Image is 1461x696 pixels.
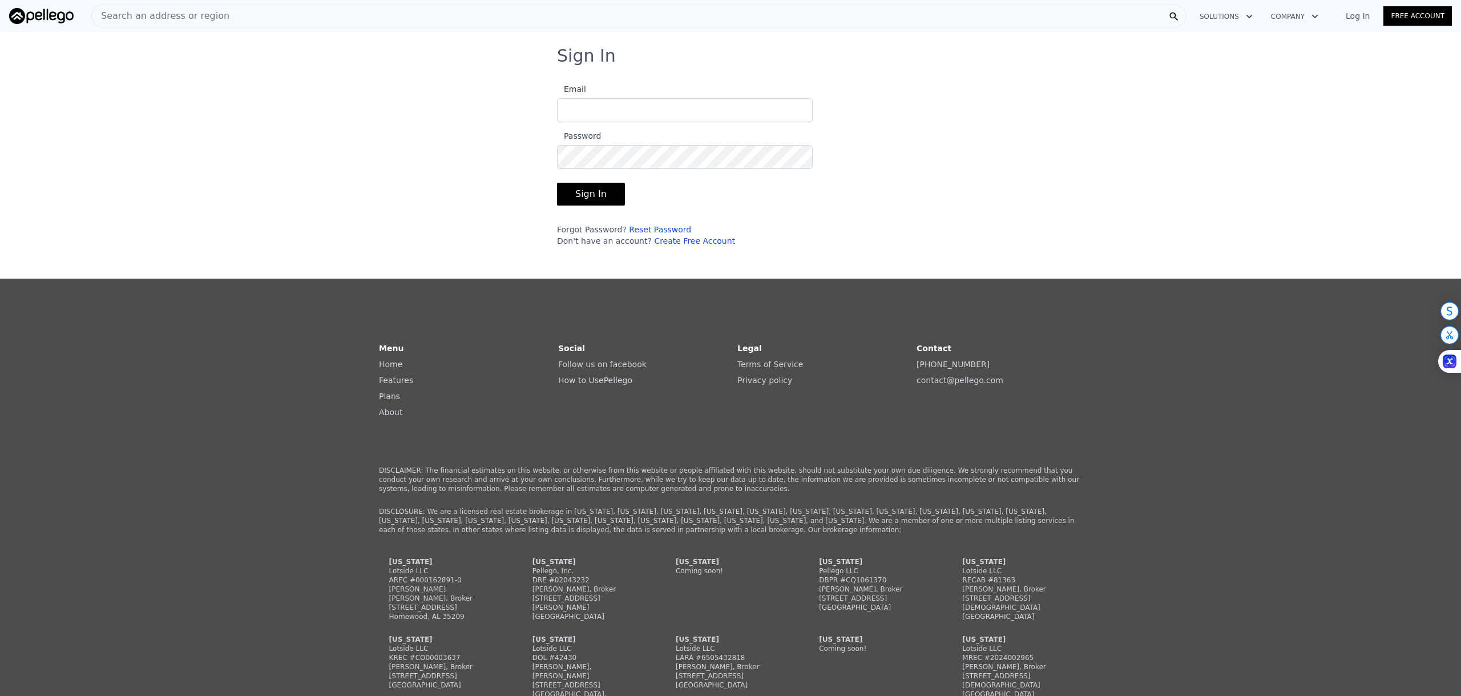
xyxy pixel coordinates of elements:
[676,644,785,653] div: Lotside LLC
[558,376,632,385] a: How to UsePellego
[389,557,499,566] div: [US_STATE]
[557,131,601,140] span: Password
[962,671,1072,690] div: [STREET_ADDRESS][DEMOGRAPHIC_DATA]
[389,681,499,690] div: [GEOGRAPHIC_DATA]
[737,376,792,385] a: Privacy policy
[917,360,990,369] a: [PHONE_NUMBER]
[676,662,785,671] div: [PERSON_NAME], Broker
[962,662,1072,671] div: [PERSON_NAME], Broker
[819,635,929,644] div: [US_STATE]
[557,46,904,66] h3: Sign In
[532,557,642,566] div: [US_STATE]
[962,635,1072,644] div: [US_STATE]
[676,671,785,681] div: [STREET_ADDRESS]
[532,635,642,644] div: [US_STATE]
[1190,6,1262,27] button: Solutions
[389,644,499,653] div: Lotside LLC
[532,644,642,653] div: Lotside LLC
[737,344,762,353] strong: Legal
[389,671,499,681] div: [STREET_ADDRESS]
[962,576,1072,585] div: RECAB #81363
[676,681,785,690] div: [GEOGRAPHIC_DATA]
[379,392,400,401] a: Plans
[962,566,1072,576] div: Lotside LLC
[557,85,586,94] span: Email
[532,585,642,594] div: [PERSON_NAME], Broker
[676,557,785,566] div: [US_STATE]
[92,9,229,23] span: Search an address or region
[819,644,929,653] div: Coming soon!
[557,145,813,169] input: Password
[532,681,642,690] div: [STREET_ADDRESS]
[676,635,785,644] div: [US_STATE]
[532,566,642,576] div: Pellego, Inc.
[962,644,1072,653] div: Lotside LLC
[389,576,499,585] div: AREC #000162891-0
[532,576,642,585] div: DRE #02043232
[819,603,929,612] div: [GEOGRAPHIC_DATA]
[819,557,929,566] div: [US_STATE]
[389,603,499,612] div: [STREET_ADDRESS]
[819,576,929,585] div: DBPR #CQ1061370
[917,376,1003,385] a: contact@pellego.com
[1383,6,1452,26] a: Free Account
[379,507,1082,534] p: DISCLOSURE: We are a licensed real estate brokerage in [US_STATE], [US_STATE], [US_STATE], [US_ST...
[389,612,499,621] div: Homewood, AL 35209
[557,183,625,206] button: Sign In
[962,594,1072,612] div: [STREET_ADDRESS][DEMOGRAPHIC_DATA]
[379,408,402,417] a: About
[389,653,499,662] div: KREC #CO00003637
[737,360,803,369] a: Terms of Service
[962,557,1072,566] div: [US_STATE]
[379,466,1082,493] p: DISCLAIMER: The financial estimates on this website, or otherwise from this website or people aff...
[532,612,642,621] div: [GEOGRAPHIC_DATA]
[558,360,647,369] a: Follow us on facebook
[389,635,499,644] div: [US_STATE]
[917,344,951,353] strong: Contact
[962,612,1072,621] div: [GEOGRAPHIC_DATA]
[379,376,413,385] a: Features
[389,566,499,576] div: Lotside LLC
[532,594,642,612] div: [STREET_ADDRESS][PERSON_NAME]
[532,653,642,662] div: DOL #42430
[379,344,403,353] strong: Menu
[819,585,929,594] div: [PERSON_NAME], Broker
[629,225,691,234] a: Reset Password
[557,98,813,122] input: Email
[389,662,499,671] div: [PERSON_NAME], Broker
[962,653,1072,662] div: MREC #2024002965
[557,224,813,247] div: Forgot Password? Don't have an account?
[379,360,402,369] a: Home
[9,8,74,24] img: Pellego
[819,594,929,603] div: [STREET_ADDRESS]
[1332,10,1383,22] a: Log In
[558,344,585,353] strong: Social
[654,236,735,246] a: Create Free Account
[676,653,785,662] div: LARA #6505432818
[962,585,1072,594] div: [PERSON_NAME], Broker
[1262,6,1327,27] button: Company
[389,585,499,603] div: [PERSON_NAME] [PERSON_NAME], Broker
[676,566,785,576] div: Coming soon!
[532,662,642,681] div: [PERSON_NAME], [PERSON_NAME]
[819,566,929,576] div: Pellego LLC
